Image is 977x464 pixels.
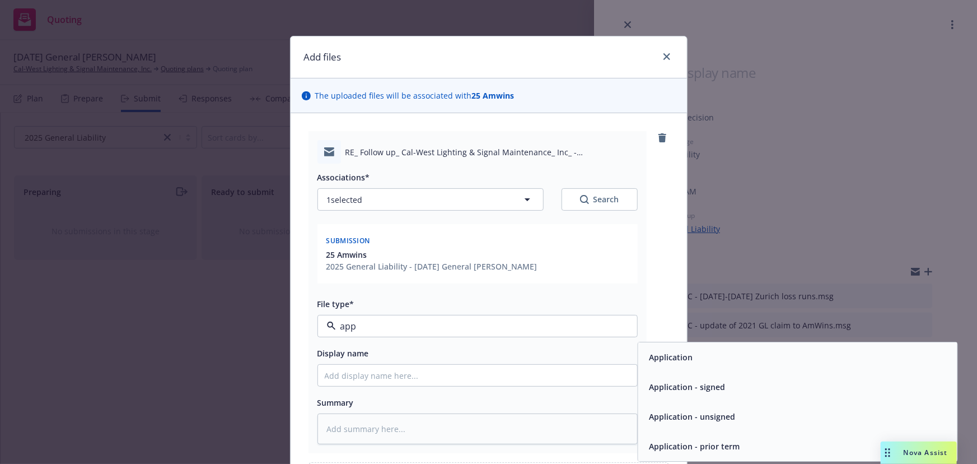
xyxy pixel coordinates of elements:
[649,441,740,453] button: Application - prior term
[881,442,957,464] button: Nova Assist
[649,352,693,364] button: Application
[649,382,725,393] button: Application - signed
[649,411,735,423] button: Application - unsigned
[881,442,895,464] div: Drag to move
[904,448,948,457] span: Nova Assist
